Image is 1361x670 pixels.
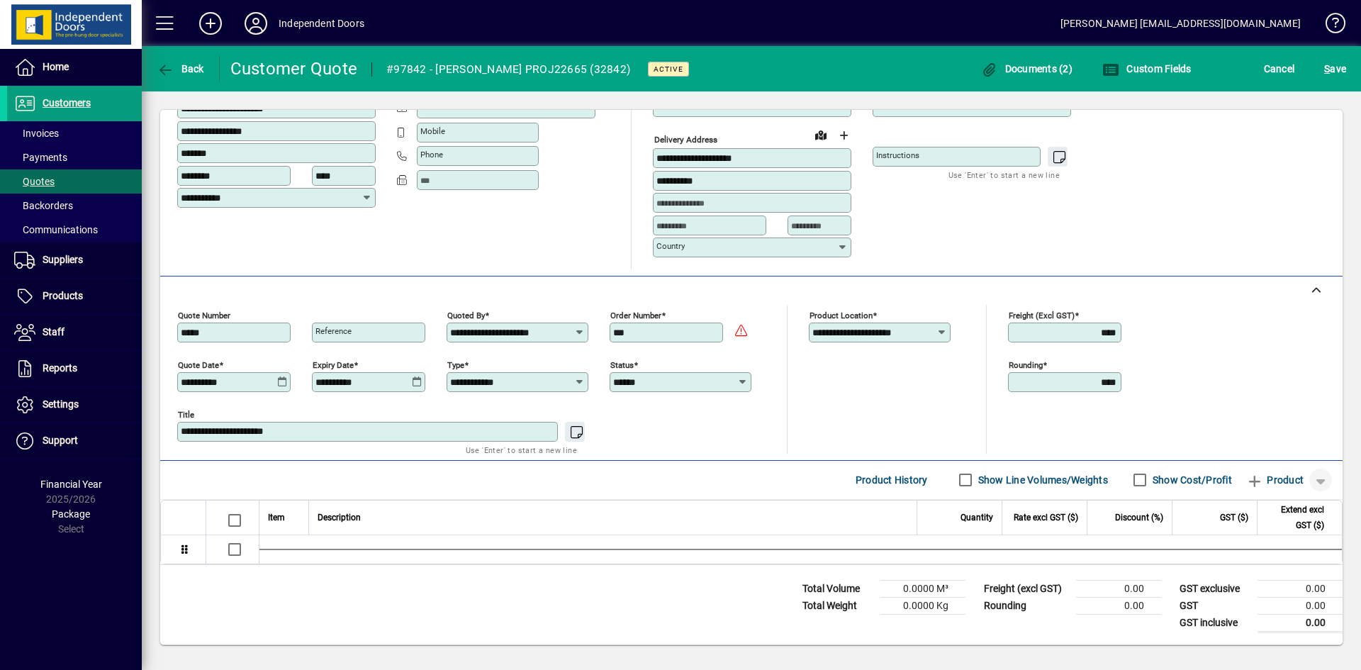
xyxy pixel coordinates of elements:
[1172,580,1258,597] td: GST exclusive
[1258,614,1343,632] td: 0.00
[1258,597,1343,614] td: 0.00
[318,510,361,525] span: Description
[7,351,142,386] a: Reports
[142,56,220,82] app-page-header-button: Back
[1076,597,1161,614] td: 0.00
[1246,469,1304,491] span: Product
[7,121,142,145] a: Invoices
[876,150,919,160] mat-label: Instructions
[7,169,142,194] a: Quotes
[850,467,934,493] button: Product History
[43,97,91,108] span: Customers
[420,126,445,136] mat-label: Mobile
[52,508,90,520] span: Package
[1102,63,1192,74] span: Custom Fields
[1115,510,1163,525] span: Discount (%)
[43,326,65,337] span: Staff
[1258,580,1343,597] td: 0.00
[1009,310,1075,320] mat-label: Freight (excl GST)
[795,597,880,614] td: Total Weight
[157,63,204,74] span: Back
[1264,57,1295,80] span: Cancel
[1014,510,1078,525] span: Rate excl GST ($)
[977,580,1076,597] td: Freight (excl GST)
[810,310,873,320] mat-label: Product location
[230,57,358,80] div: Customer Quote
[40,479,102,490] span: Financial Year
[466,442,577,458] mat-hint: Use 'Enter' to start a new line
[810,123,832,146] a: View on map
[153,56,208,82] button: Back
[1260,56,1299,82] button: Cancel
[313,359,354,369] mat-label: Expiry date
[1009,359,1043,369] mat-label: Rounding
[447,359,464,369] mat-label: Type
[1076,580,1161,597] td: 0.00
[7,242,142,278] a: Suppliers
[43,398,79,410] span: Settings
[43,290,83,301] span: Products
[7,315,142,350] a: Staff
[178,310,230,320] mat-label: Quote number
[1060,12,1301,35] div: [PERSON_NAME] [EMAIL_ADDRESS][DOMAIN_NAME]
[7,387,142,423] a: Settings
[1324,63,1330,74] span: S
[610,359,634,369] mat-label: Status
[7,218,142,242] a: Communications
[386,58,630,81] div: #97842 - [PERSON_NAME] PROJ22665 (32842)
[188,11,233,36] button: Add
[7,50,142,85] a: Home
[1266,502,1324,533] span: Extend excl GST ($)
[960,510,993,525] span: Quantity
[14,128,59,139] span: Invoices
[7,194,142,218] a: Backorders
[856,469,928,491] span: Product History
[1150,473,1232,487] label: Show Cost/Profit
[14,176,55,187] span: Quotes
[656,241,685,251] mat-label: Country
[1321,56,1350,82] button: Save
[977,597,1076,614] td: Rounding
[654,65,683,74] span: Active
[880,580,965,597] td: 0.0000 M³
[14,224,98,235] span: Communications
[1239,467,1311,493] button: Product
[1099,56,1195,82] button: Custom Fields
[980,63,1072,74] span: Documents (2)
[880,597,965,614] td: 0.0000 Kg
[268,510,285,525] span: Item
[1220,510,1248,525] span: GST ($)
[7,423,142,459] a: Support
[795,580,880,597] td: Total Volume
[233,11,279,36] button: Profile
[7,145,142,169] a: Payments
[315,326,352,336] mat-label: Reference
[7,279,142,314] a: Products
[447,310,485,320] mat-label: Quoted by
[977,56,1076,82] button: Documents (2)
[279,12,364,35] div: Independent Doors
[178,409,194,419] mat-label: Title
[420,150,443,160] mat-label: Phone
[610,310,661,320] mat-label: Order number
[178,359,219,369] mat-label: Quote date
[832,124,855,147] button: Choose address
[43,61,69,72] span: Home
[43,435,78,446] span: Support
[948,167,1060,183] mat-hint: Use 'Enter' to start a new line
[43,362,77,374] span: Reports
[43,254,83,265] span: Suppliers
[1324,57,1346,80] span: ave
[1172,597,1258,614] td: GST
[975,473,1108,487] label: Show Line Volumes/Weights
[1172,614,1258,632] td: GST inclusive
[14,200,73,211] span: Backorders
[1315,3,1343,49] a: Knowledge Base
[14,152,67,163] span: Payments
